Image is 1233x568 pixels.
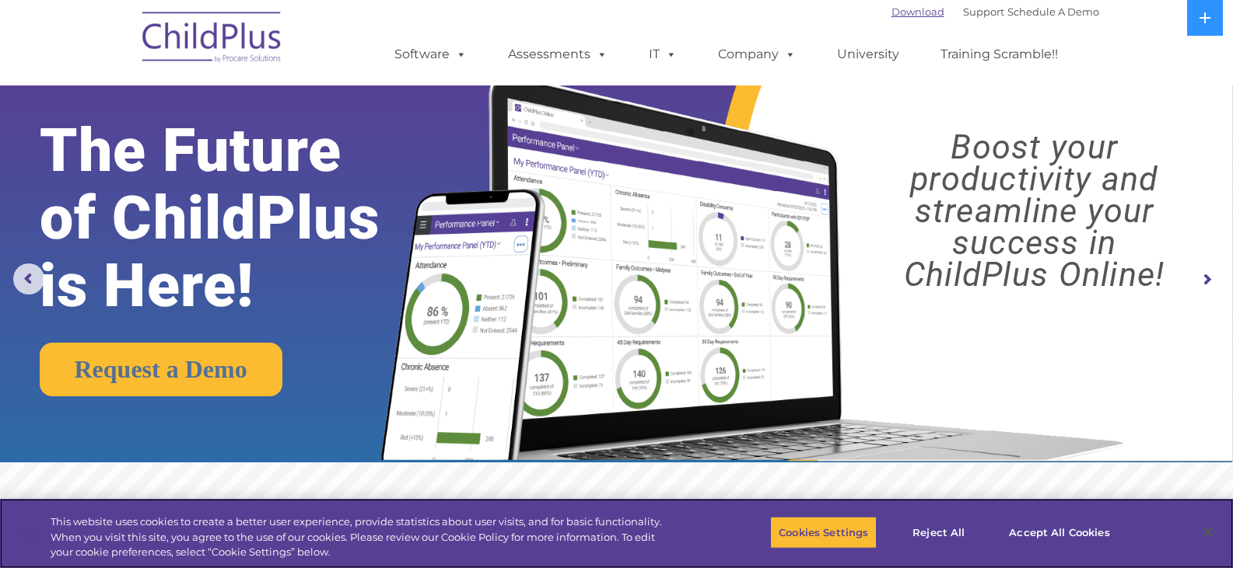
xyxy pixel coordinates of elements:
[891,5,1099,18] font: |
[1191,515,1225,549] button: Close
[633,39,692,70] a: IT
[51,514,678,560] div: This website uses cookies to create a better user experience, provide statistics about user visit...
[925,39,1074,70] a: Training Scramble!!
[1007,5,1099,18] a: Schedule A Demo
[702,39,811,70] a: Company
[963,5,1004,18] a: Support
[821,39,915,70] a: University
[1000,516,1118,549] button: Accept All Cookies
[852,131,1217,291] rs-layer: Boost your productivity and streamline your success in ChildPlus Online!
[891,5,944,18] a: Download
[40,343,282,396] a: Request a Demo
[770,516,877,549] button: Cookies Settings
[135,1,290,78] img: ChildPlus by Procare Solutions
[492,39,623,70] a: Assessments
[40,117,433,320] rs-layer: The Future of ChildPlus is Here!
[890,516,987,549] button: Reject All
[379,39,482,70] a: Software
